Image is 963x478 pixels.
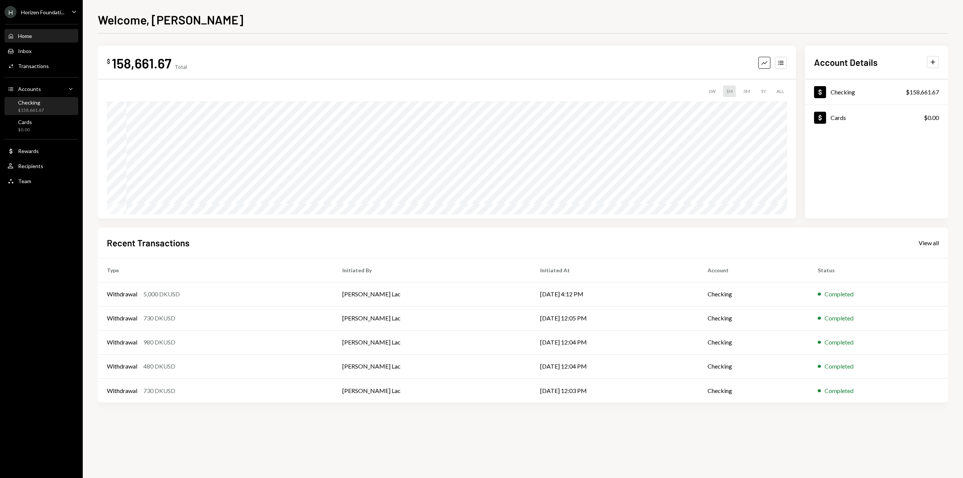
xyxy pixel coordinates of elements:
[705,85,718,97] div: 1W
[831,114,846,121] div: Cards
[699,378,809,402] td: Checking
[699,330,809,354] td: Checking
[531,330,699,354] td: [DATE] 12:04 PM
[107,314,137,323] div: Withdrawal
[531,378,699,402] td: [DATE] 12:03 PM
[98,12,243,27] h1: Welcome, [PERSON_NAME]
[333,306,531,330] td: [PERSON_NAME] Lac
[831,88,855,96] div: Checking
[107,58,110,65] div: $
[107,237,190,249] h2: Recent Transactions
[143,290,180,299] div: 5,000 DKUSD
[773,85,787,97] div: ALL
[18,63,49,69] div: Transactions
[18,148,39,154] div: Rewards
[18,33,32,39] div: Home
[21,9,64,15] div: Horizen Foundati...
[825,362,854,371] div: Completed
[919,239,939,247] div: View all
[814,56,878,68] h2: Account Details
[825,314,854,323] div: Completed
[143,386,175,395] div: 730 DKUSD
[531,306,699,330] td: [DATE] 12:05 PM
[18,163,43,169] div: Recipients
[740,85,753,97] div: 3M
[699,306,809,330] td: Checking
[18,119,32,125] div: Cards
[98,258,333,282] th: Type
[5,117,78,135] a: Cards$0.00
[5,174,78,188] a: Team
[531,282,699,306] td: [DATE] 4:12 PM
[107,386,137,395] div: Withdrawal
[699,354,809,378] td: Checking
[805,79,948,105] a: Checking$158,661.67
[18,107,44,114] div: $158,661.67
[919,238,939,247] a: View all
[805,105,948,130] a: Cards$0.00
[112,55,172,71] div: 158,661.67
[143,338,175,347] div: 980 DKUSD
[107,338,137,347] div: Withdrawal
[175,64,187,70] div: Total
[333,354,531,378] td: [PERSON_NAME] Lac
[924,113,939,122] div: $0.00
[5,159,78,173] a: Recipients
[531,258,699,282] th: Initiated At
[699,282,809,306] td: Checking
[18,99,44,106] div: Checking
[333,330,531,354] td: [PERSON_NAME] Lac
[809,258,948,282] th: Status
[825,386,854,395] div: Completed
[699,258,809,282] th: Account
[5,29,78,42] a: Home
[5,82,78,96] a: Accounts
[5,97,78,115] a: Checking$158,661.67
[18,86,41,92] div: Accounts
[18,48,32,54] div: Inbox
[825,290,854,299] div: Completed
[825,338,854,347] div: Completed
[758,85,769,97] div: 1Y
[18,127,32,133] div: $0.00
[5,144,78,158] a: Rewards
[107,290,137,299] div: Withdrawal
[333,282,531,306] td: [PERSON_NAME] Lac
[143,362,175,371] div: 480 DKUSD
[5,6,17,18] div: H
[723,85,736,97] div: 1M
[18,178,31,184] div: Team
[333,258,531,282] th: Initiated By
[333,378,531,402] td: [PERSON_NAME] Lac
[143,314,175,323] div: 730 DKUSD
[531,354,699,378] td: [DATE] 12:04 PM
[906,88,939,97] div: $158,661.67
[5,44,78,58] a: Inbox
[5,59,78,73] a: Transactions
[107,362,137,371] div: Withdrawal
